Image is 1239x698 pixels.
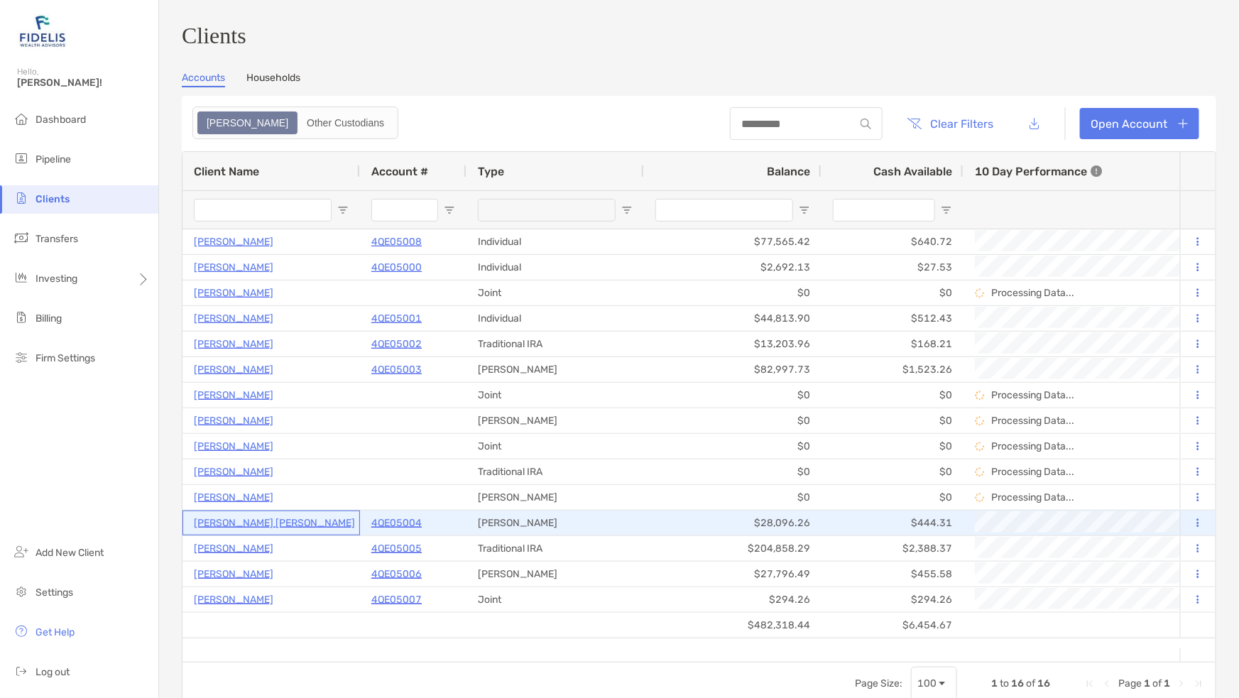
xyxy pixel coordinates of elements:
div: [PERSON_NAME] [466,357,644,382]
span: Account # [371,165,428,178]
a: [PERSON_NAME] [194,540,273,557]
p: [PERSON_NAME] [194,591,273,609]
div: $0 [644,434,822,459]
div: Traditional IRA [466,459,644,484]
div: $168.21 [822,332,964,356]
img: firm-settings icon [13,349,30,366]
div: $0 [822,280,964,305]
div: $2,388.37 [822,536,964,561]
span: 16 [1037,677,1050,689]
div: $482,318.44 [644,613,822,638]
div: Joint [466,280,644,305]
span: Log out [36,666,70,678]
p: Processing Data... [991,440,1074,452]
div: Individual [466,255,644,280]
img: Processing Data icon [975,288,985,298]
div: $204,858.29 [644,536,822,561]
div: First Page [1084,678,1096,689]
p: [PERSON_NAME] [194,233,273,251]
span: Type [478,165,504,178]
p: Processing Data... [991,491,1074,503]
img: pipeline icon [13,150,30,167]
img: logout icon [13,662,30,680]
div: Zoe [199,113,296,133]
img: dashboard icon [13,110,30,127]
a: 4QE05005 [371,540,422,557]
input: Cash Available Filter Input [833,199,935,222]
div: $77,565.42 [644,229,822,254]
span: 1 [991,677,998,689]
p: Processing Data... [991,415,1074,427]
div: [PERSON_NAME] [466,485,644,510]
span: Billing [36,312,62,325]
span: to [1000,677,1009,689]
div: $0 [822,434,964,459]
span: [PERSON_NAME]! [17,77,150,89]
span: of [1026,677,1035,689]
a: [PERSON_NAME] [194,489,273,506]
div: Previous Page [1101,678,1113,689]
span: Pipeline [36,153,71,165]
a: 4QE05006 [371,565,422,583]
div: $455.58 [822,562,964,587]
div: Page Size: [855,677,902,689]
a: [PERSON_NAME] [194,361,273,378]
div: Traditional IRA [466,536,644,561]
span: of [1152,677,1162,689]
a: [PERSON_NAME] [194,386,273,404]
p: Processing Data... [991,287,1074,299]
span: Settings [36,587,73,599]
div: Last Page [1193,678,1204,689]
div: Other Custodians [299,113,392,133]
p: Processing Data... [991,389,1074,401]
a: 4QE05000 [371,258,422,276]
p: [PERSON_NAME] [194,463,273,481]
img: settings icon [13,583,30,600]
p: [PERSON_NAME] [194,565,273,583]
div: $0 [822,485,964,510]
button: Open Filter Menu [621,205,633,216]
span: 16 [1011,677,1024,689]
div: 10 Day Performance [975,152,1102,190]
div: [PERSON_NAME] [466,511,644,535]
span: Transfers [36,233,78,245]
p: 4QE05004 [371,514,422,532]
a: 4QE05007 [371,591,422,609]
a: [PERSON_NAME] [194,284,273,302]
div: $294.26 [644,587,822,612]
div: Next Page [1176,678,1187,689]
a: Households [246,72,300,87]
a: 4QE05001 [371,310,422,327]
span: Clients [36,193,70,205]
span: Balance [767,165,810,178]
a: Accounts [182,72,225,87]
img: Zoe Logo [17,6,68,57]
span: Firm Settings [36,352,95,364]
input: Client Name Filter Input [194,199,332,222]
a: [PERSON_NAME] [194,258,273,276]
div: $0 [644,408,822,433]
img: input icon [861,119,871,129]
div: $13,203.96 [644,332,822,356]
button: Clear Filters [897,108,1005,139]
span: Client Name [194,165,259,178]
span: 1 [1144,677,1150,689]
p: [PERSON_NAME] [194,412,273,430]
div: $294.26 [822,587,964,612]
p: [PERSON_NAME] [PERSON_NAME] [194,514,355,532]
a: 4QE05003 [371,361,422,378]
div: [PERSON_NAME] [466,562,644,587]
div: $1,523.26 [822,357,964,382]
a: [PERSON_NAME] [194,437,273,455]
span: Get Help [36,626,75,638]
div: segmented control [192,107,398,139]
img: Processing Data icon [975,467,985,477]
button: Open Filter Menu [799,205,810,216]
